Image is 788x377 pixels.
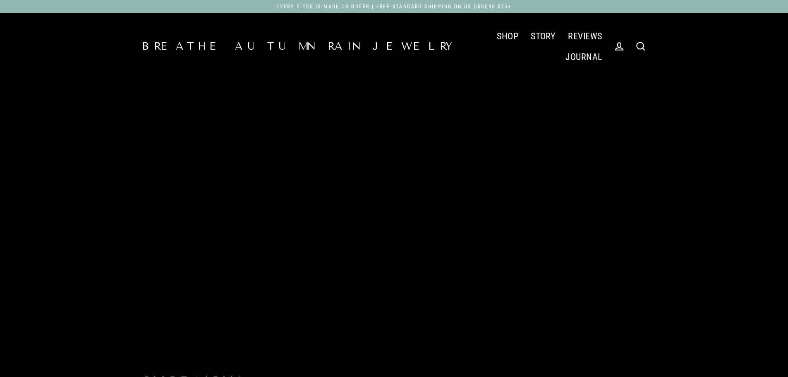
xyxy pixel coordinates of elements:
a: STORY [525,26,562,46]
div: Primary [457,26,608,67]
a: REVIEWS [562,26,608,46]
a: JOURNAL [559,46,608,67]
a: SHOP [491,26,525,46]
a: Breathe Autumn Rain Jewelry [142,41,457,52]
